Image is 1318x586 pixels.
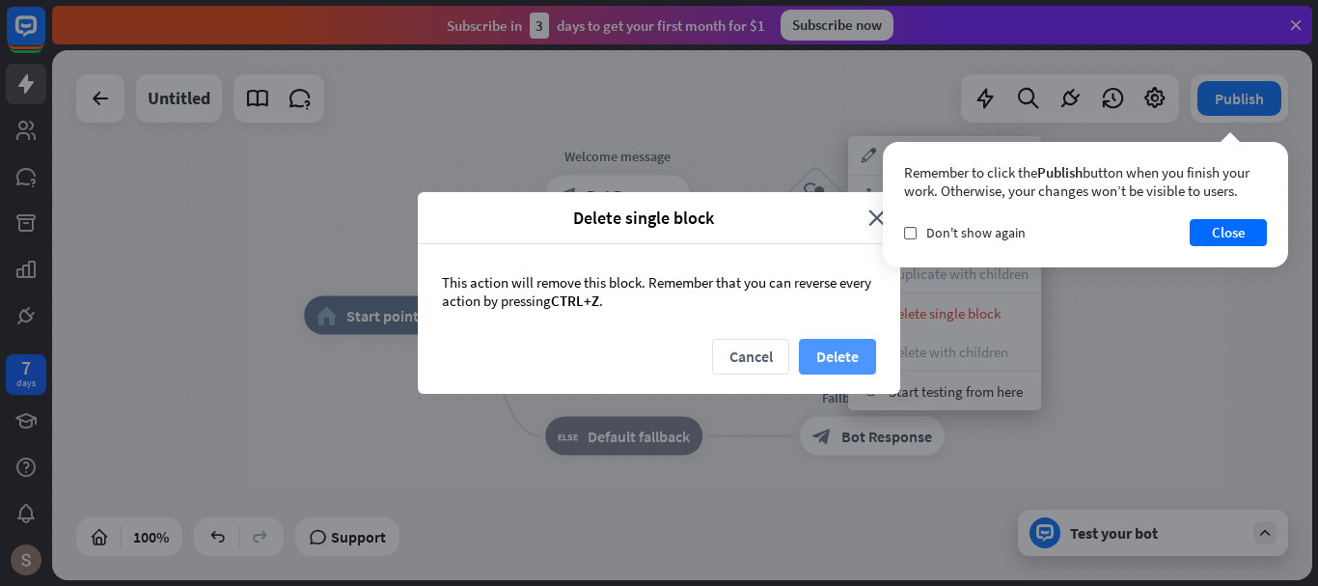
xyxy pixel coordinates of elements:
[432,207,854,229] span: Delete single block
[712,339,789,375] button: Cancel
[868,207,886,229] i: close
[799,339,876,375] button: Delete
[15,8,73,66] button: Open LiveChat chat widget
[904,163,1267,200] div: Remember to click the button when you finish your work. Otherwise, your changes won’t be visible ...
[926,224,1026,241] span: Don't show again
[551,292,599,310] span: CTRL+Z
[1190,219,1267,246] button: Close
[418,244,900,339] div: This action will remove this block. Remember that you can reverse every action by pressing .
[1037,163,1083,181] span: Publish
